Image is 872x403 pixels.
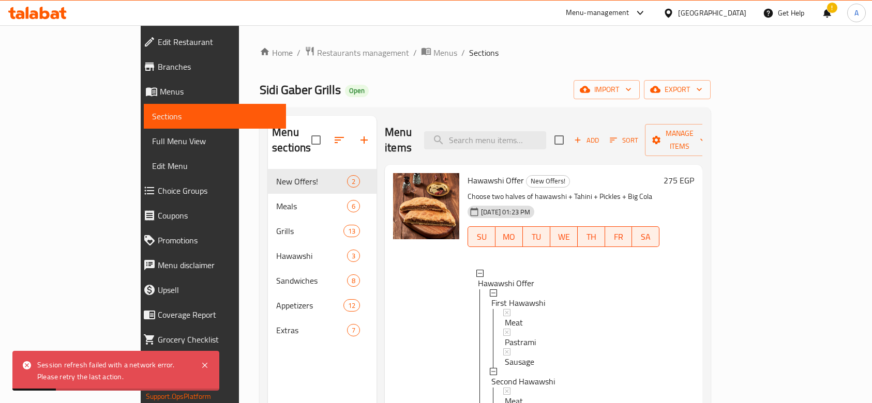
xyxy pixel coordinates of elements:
[276,324,347,336] span: Extras
[268,165,377,347] nav: Menu sections
[152,110,278,122] span: Sections
[305,129,327,151] span: Select all sections
[609,229,628,244] span: FR
[574,80,640,99] button: import
[566,7,629,19] div: Menu-management
[305,46,409,59] a: Restaurants management
[491,297,545,309] span: First Hawawshi
[135,178,287,203] a: Choice Groups
[433,47,457,59] span: Menus
[276,274,347,287] span: Sandwiches
[477,207,534,217] span: [DATE] 01:23 PM
[472,229,491,244] span: SU
[610,134,638,146] span: Sort
[421,46,457,59] a: Menus
[495,226,523,247] button: MO
[664,173,694,188] h6: 275 EGP
[644,80,711,99] button: export
[158,184,278,197] span: Choice Groups
[347,200,360,212] div: items
[135,277,287,302] a: Upsell
[135,29,287,54] a: Edit Restaurant
[158,284,278,296] span: Upsell
[135,327,287,352] a: Grocery Checklist
[605,226,633,247] button: FR
[276,250,347,262] span: Hawawshi
[478,277,534,289] span: Hawawshi Offer
[554,229,574,244] span: WE
[348,326,359,335] span: 7
[385,125,412,156] h2: Menu items
[343,299,360,312] div: items
[144,129,287,153] a: Full Menu View
[158,333,278,346] span: Grocery Checklist
[607,132,641,148] button: Sort
[348,177,359,187] span: 2
[158,209,278,222] span: Coupons
[527,175,569,187] span: New Offers!
[424,131,546,149] input: search
[505,355,534,368] span: Sausage
[570,132,603,148] span: Add item
[158,36,278,48] span: Edit Restaurant
[345,86,369,95] span: Open
[527,229,546,244] span: TU
[582,83,632,96] span: import
[347,250,360,262] div: items
[135,228,287,253] a: Promotions
[652,83,702,96] span: export
[645,124,714,156] button: Manage items
[500,229,519,244] span: MO
[158,60,278,73] span: Branches
[347,274,360,287] div: items
[146,390,212,403] a: Support.OpsPlatform
[550,226,578,247] button: WE
[268,293,377,318] div: Appetizers12
[276,175,347,188] span: New Offers!
[268,268,377,293] div: Sandwiches8
[344,301,359,311] span: 12
[491,375,555,388] span: Second Hawawshi
[347,324,360,336] div: items
[526,175,570,188] div: New Offers!
[413,47,417,59] li: /
[135,253,287,277] a: Menu disclaimer
[468,226,495,247] button: SU
[469,47,499,59] span: Sections
[678,7,746,19] div: [GEOGRAPHIC_DATA]
[260,78,341,101] span: Sidi Gaber Grills
[272,125,311,156] h2: Menu sections
[347,175,360,188] div: items
[468,190,659,203] p: Choose two halves of hawawshi + Tahini + Pickles + Big Cola
[343,225,360,237] div: items
[352,128,377,152] button: Add section
[144,153,287,178] a: Edit Menu
[603,132,645,148] span: Sort items
[158,259,278,271] span: Menu disclaimer
[344,226,359,236] span: 13
[276,299,343,312] div: Appetizers
[260,46,711,59] nav: breadcrumb
[37,359,190,382] div: Session refresh failed with a network error. Please retry the last action.
[276,225,343,237] span: Grills
[348,251,359,261] span: 3
[393,173,459,239] img: Hawawshi Offer
[570,132,603,148] button: Add
[348,202,359,211] span: 6
[144,104,287,129] a: Sections
[276,200,347,212] span: Meals
[468,173,524,188] span: Hawawshi Offer
[548,129,570,151] span: Select section
[345,85,369,97] div: Open
[317,47,409,59] span: Restaurants management
[505,336,536,348] span: Pastrami
[582,229,601,244] span: TH
[327,128,352,152] span: Sort sections
[348,276,359,286] span: 8
[268,243,377,268] div: Hawawshi3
